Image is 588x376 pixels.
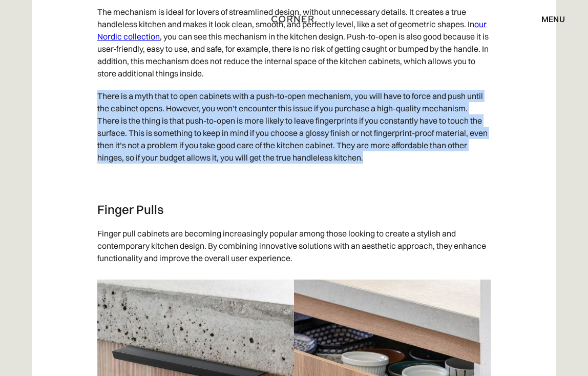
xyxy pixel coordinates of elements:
[97,169,491,191] p: ‍
[97,19,487,42] a: our Nordic collection
[97,1,491,85] p: The mechanism is ideal for lovers of streamlined design, without unnecessary details. It creates ...
[97,202,491,217] h3: Finger Pulls
[541,15,565,23] div: menu
[531,10,565,28] div: menu
[266,12,322,26] a: home
[97,85,491,169] p: There is a myth that to open cabinets with a push-to-open mechanism, you will have to force and p...
[97,222,491,269] p: Finger pull cabinets are becoming increasingly popular among those looking to create a stylish an...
